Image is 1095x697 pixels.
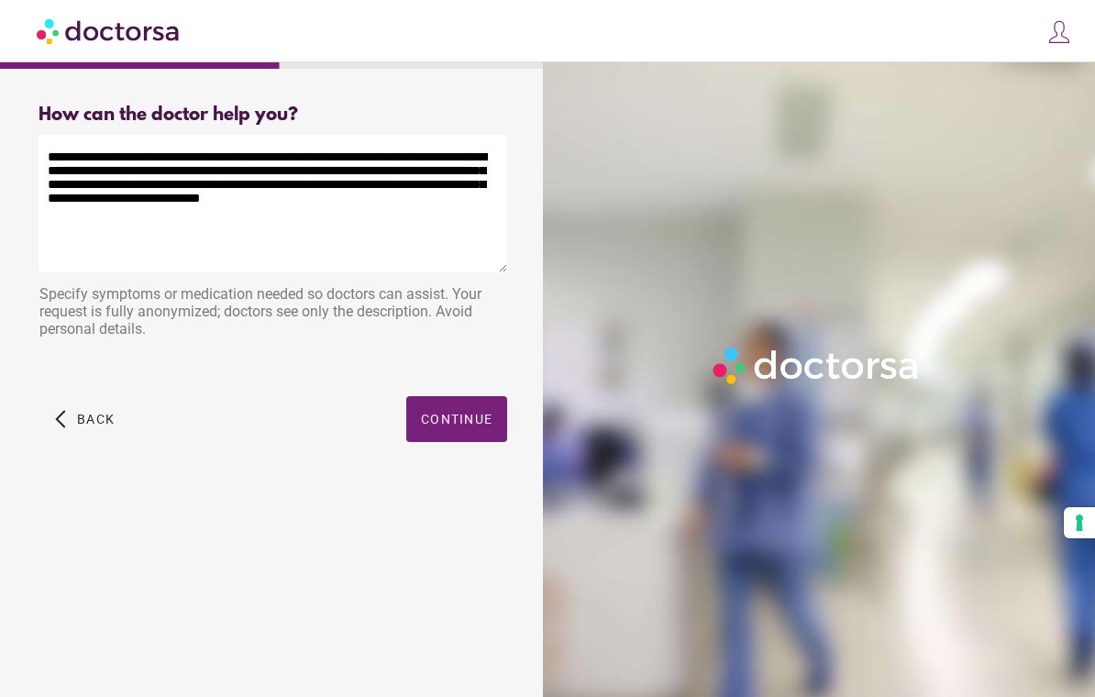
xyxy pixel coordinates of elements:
img: Doctorsa.com [37,10,182,51]
img: Logo-Doctorsa-trans-White-partial-flat.png [707,341,926,390]
span: Back [77,412,115,426]
button: Continue [406,396,507,442]
button: Your consent preferences for tracking technologies [1064,507,1095,538]
div: How can the doctor help you? [39,105,507,126]
img: icons8-customer-100.png [1046,19,1072,45]
div: Specify symptoms or medication needed so doctors can assist. Your request is fully anonymized; do... [39,276,507,351]
button: arrow_back_ios Back [48,396,122,442]
span: Continue [421,412,492,426]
